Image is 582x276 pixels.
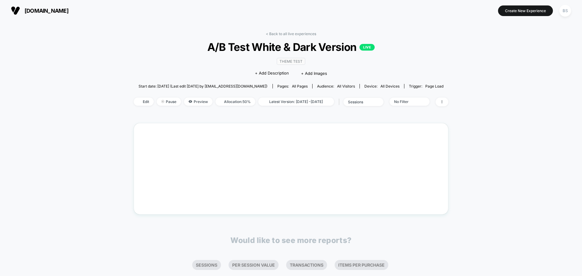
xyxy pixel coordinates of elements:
p: Would like to see more reports? [230,236,352,245]
span: + Add Images [301,71,327,76]
span: Edit [134,98,154,106]
li: Transactions [286,260,327,270]
span: Start date: [DATE] (Last edit [DATE] by [EMAIL_ADDRESS][DOMAIN_NAME]) [139,84,267,88]
span: A/B Test White & Dark Version [149,41,433,53]
button: BS [557,5,573,17]
span: all devices [380,84,400,88]
button: Create New Experience [498,5,553,16]
div: Audience: [317,84,355,88]
span: [DOMAIN_NAME] [25,8,69,14]
span: Theme Test [277,58,305,65]
span: Page Load [425,84,443,88]
span: | [337,98,343,106]
span: Pause [157,98,181,106]
div: BS [559,5,571,17]
div: No Filter [394,99,418,104]
span: Preview [184,98,212,106]
li: Sessions [192,260,221,270]
div: Pages: [277,84,308,88]
span: + Add Description [255,70,289,76]
span: Device: [360,84,404,88]
div: Trigger: [409,84,443,88]
p: LIVE [360,44,375,51]
span: All Visitors [337,84,355,88]
li: Items Per Purchase [335,260,388,270]
button: [DOMAIN_NAME] [9,6,70,15]
div: sessions [348,100,372,104]
a: < Back to all live experiences [266,32,316,36]
img: Visually logo [11,6,20,15]
img: end [161,100,164,103]
span: Allocation: 50% [216,98,255,106]
span: Latest Version: [DATE] - [DATE] [258,98,334,106]
span: all pages [292,84,308,88]
li: Per Session Value [229,260,279,270]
